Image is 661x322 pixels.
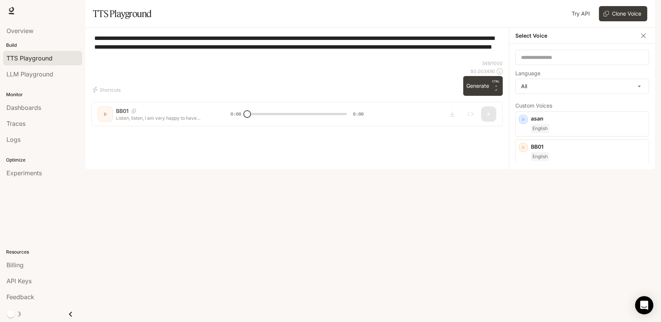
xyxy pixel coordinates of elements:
p: BB01 [531,143,646,151]
div: Open Intercom Messenger [635,296,653,314]
p: asan [531,115,646,122]
p: $ 0.003490 [470,68,495,75]
button: GenerateCTRL +⏎ [463,76,503,96]
button: Shortcuts [91,84,124,96]
p: CTRL + [492,79,500,88]
p: Custom Voices [515,103,649,108]
div: All [516,79,649,94]
h1: TTS Playground [93,6,152,21]
span: English [531,124,549,133]
p: ⏎ [492,79,500,93]
button: Clone Voice [599,6,647,21]
p: Language [515,71,540,76]
span: English [531,152,549,161]
a: Try API [569,6,593,21]
p: 349 / 1000 [482,60,503,67]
